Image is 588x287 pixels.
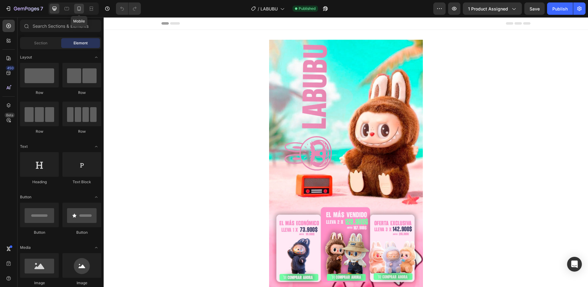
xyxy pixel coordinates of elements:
[567,257,582,272] div: Open Intercom Messenger
[73,40,88,46] span: Element
[91,142,101,152] span: Toggle open
[5,113,15,118] div: Beta
[258,6,259,12] span: /
[299,6,316,11] span: Published
[91,243,101,253] span: Toggle open
[20,230,59,235] div: Button
[20,90,59,95] div: Row
[260,6,278,12] span: LABUBU
[524,2,545,15] button: Save
[20,20,101,32] input: Search Sections & Elements
[91,52,101,62] span: Toggle open
[62,129,101,134] div: Row
[104,17,588,287] iframe: Design area
[20,194,31,200] span: Button
[20,280,59,286] div: Image
[468,6,508,12] span: 1 product assigned
[34,40,47,46] span: Section
[62,280,101,286] div: Image
[62,90,101,95] div: Row
[20,245,31,250] span: Media
[547,2,573,15] button: Publish
[20,144,28,149] span: Text
[463,2,522,15] button: 1 product assigned
[20,55,32,60] span: Layout
[6,66,15,71] div: 450
[62,179,101,185] div: Text Block
[40,5,43,12] p: 7
[91,192,101,202] span: Toggle open
[20,129,59,134] div: Row
[552,6,568,12] div: Publish
[62,230,101,235] div: Button
[116,2,141,15] div: Undo/Redo
[20,179,59,185] div: Heading
[2,2,46,15] button: 7
[530,6,540,11] span: Save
